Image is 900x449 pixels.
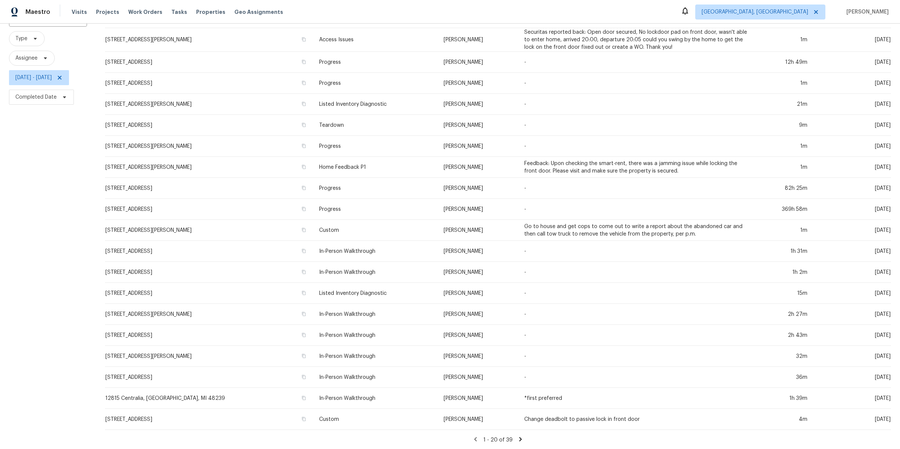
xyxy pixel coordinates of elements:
td: [PERSON_NAME] [438,304,518,325]
td: [STREET_ADDRESS] [105,73,313,94]
span: [PERSON_NAME] [843,8,889,16]
span: Projects [96,8,119,16]
td: - [518,73,754,94]
td: [DATE] [813,388,891,409]
td: [STREET_ADDRESS] [105,241,313,262]
td: Listed Inventory Diagnostic [313,283,438,304]
td: 1m [754,157,813,178]
td: - [518,325,754,346]
td: [DATE] [813,115,891,136]
td: - [518,199,754,220]
td: [DATE] [813,283,891,304]
td: Change deadbolt to passive lock in front door [518,409,754,430]
td: - [518,262,754,283]
td: Securitas reported back: Open door secured, No lockdoor pad on front door, wasn't able to enter h... [518,28,754,52]
span: Tasks [171,9,187,15]
td: [PERSON_NAME] [438,52,518,73]
td: [PERSON_NAME] [438,325,518,346]
td: [DATE] [813,304,891,325]
td: 1m [754,73,813,94]
td: [PERSON_NAME] [438,262,518,283]
td: In-Person Walkthrough [313,388,438,409]
button: Copy Address [300,59,307,65]
td: [PERSON_NAME] [438,346,518,367]
td: [STREET_ADDRESS][PERSON_NAME] [105,94,313,115]
td: [STREET_ADDRESS] [105,262,313,283]
td: 2h 27m [754,304,813,325]
td: [DATE] [813,136,891,157]
td: - [518,52,754,73]
button: Copy Address [300,332,307,338]
span: Assignee [15,54,37,62]
td: Home Feedback P1 [313,157,438,178]
td: [DATE] [813,220,891,241]
span: 1 - 20 of 39 [483,437,513,443]
td: [PERSON_NAME] [438,157,518,178]
td: Progress [313,52,438,73]
td: [DATE] [813,28,891,52]
td: [DATE] [813,367,891,388]
td: [STREET_ADDRESS] [105,199,313,220]
td: 1h 39m [754,388,813,409]
td: Progress [313,178,438,199]
td: [DATE] [813,52,891,73]
td: In-Person Walkthrough [313,262,438,283]
td: 1m [754,220,813,241]
button: Copy Address [300,80,307,86]
td: [DATE] [813,262,891,283]
td: Teardown [313,115,438,136]
span: Completed Date [15,93,57,101]
td: - [518,283,754,304]
td: [STREET_ADDRESS][PERSON_NAME] [105,220,313,241]
td: 2h 43m [754,325,813,346]
td: [STREET_ADDRESS] [105,367,313,388]
td: *first preferred [518,388,754,409]
td: [PERSON_NAME] [438,73,518,94]
td: Progress [313,73,438,94]
span: Type [15,35,27,42]
td: [DATE] [813,94,891,115]
td: 9m [754,115,813,136]
button: Copy Address [300,206,307,212]
td: - [518,304,754,325]
span: [GEOGRAPHIC_DATA], [GEOGRAPHIC_DATA] [702,8,808,16]
button: Copy Address [300,164,307,170]
td: 32m [754,346,813,367]
td: [STREET_ADDRESS][PERSON_NAME] [105,136,313,157]
span: Maestro [25,8,50,16]
td: Access Issues [313,28,438,52]
span: [DATE] - [DATE] [15,74,52,81]
td: [PERSON_NAME] [438,220,518,241]
td: 4m [754,409,813,430]
span: Work Orders [128,8,162,16]
td: [PERSON_NAME] [438,199,518,220]
button: Copy Address [300,248,307,254]
td: In-Person Walkthrough [313,241,438,262]
td: 1m [754,28,813,52]
td: [PERSON_NAME] [438,367,518,388]
td: Go to house and get cops to come out to write a report about the abandoned car and then call tow ... [518,220,754,241]
td: [DATE] [813,409,891,430]
td: 36m [754,367,813,388]
button: Copy Address [300,374,307,380]
td: Custom [313,220,438,241]
td: 15m [754,283,813,304]
button: Copy Address [300,353,307,359]
td: [STREET_ADDRESS][PERSON_NAME] [105,157,313,178]
td: - [518,367,754,388]
td: Feedback: Upon checking the smart-rent, there was a jamming issue while locking the front door. P... [518,157,754,178]
td: - [518,115,754,136]
td: [DATE] [813,178,891,199]
td: In-Person Walkthrough [313,304,438,325]
td: [STREET_ADDRESS][PERSON_NAME] [105,346,313,367]
td: [PERSON_NAME] [438,283,518,304]
td: - [518,241,754,262]
td: [STREET_ADDRESS] [105,325,313,346]
td: [PERSON_NAME] [438,115,518,136]
td: 12h 49m [754,52,813,73]
td: [DATE] [813,325,891,346]
td: [PERSON_NAME] [438,409,518,430]
td: Progress [313,136,438,157]
td: - [518,136,754,157]
td: [PERSON_NAME] [438,241,518,262]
